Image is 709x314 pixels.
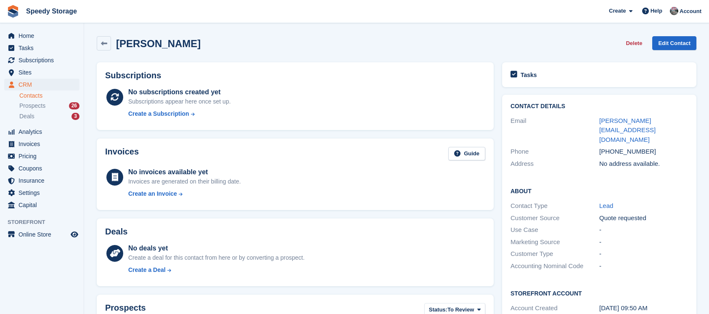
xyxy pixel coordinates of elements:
div: No deals yet [128,243,304,253]
span: Invoices [19,138,69,150]
div: - [599,261,688,271]
a: Create a Deal [128,266,304,274]
a: [PERSON_NAME][EMAIL_ADDRESS][DOMAIN_NAME] [599,117,656,143]
a: Create an Invoice [128,189,241,198]
div: [PHONE_NUMBER] [599,147,688,157]
div: Address [511,159,599,169]
a: Speedy Storage [23,4,80,18]
a: menu [4,187,79,199]
h2: Subscriptions [105,71,485,80]
a: menu [4,79,79,90]
a: Preview store [69,229,79,239]
span: Subscriptions [19,54,69,66]
span: Analytics [19,126,69,138]
div: [DATE] 09:50 AM [599,303,688,313]
a: menu [4,30,79,42]
a: menu [4,67,79,78]
div: Create an Invoice [128,189,177,198]
a: menu [4,199,79,211]
h2: [PERSON_NAME] [116,38,201,49]
span: CRM [19,79,69,90]
a: Create a Subscription [128,109,231,118]
a: Lead [599,202,613,209]
div: Create a Deal [128,266,166,274]
span: Settings [19,187,69,199]
h2: Invoices [105,147,139,161]
div: Use Case [511,225,599,235]
span: Status: [429,306,447,314]
span: Coupons [19,162,69,174]
a: menu [4,138,79,150]
h2: About [511,186,688,195]
span: Create [609,7,626,15]
div: Quote requested [599,213,688,223]
span: Help [651,7,662,15]
span: Account [680,7,701,16]
h2: Tasks [521,71,537,79]
span: Tasks [19,42,69,54]
div: - [599,225,688,235]
div: Create a Subscription [128,109,189,118]
div: Subscriptions appear here once set up. [128,97,231,106]
span: Sites [19,67,69,78]
div: Accounting Nominal Code [511,261,599,271]
div: No invoices available yet [128,167,241,177]
h2: Deals [105,227,127,237]
div: 3 [71,113,79,120]
div: Account Created [511,303,599,313]
a: menu [4,150,79,162]
span: Capital [19,199,69,211]
div: Invoices are generated on their billing date. [128,177,241,186]
a: Edit Contact [652,36,696,50]
div: - [599,237,688,247]
div: Contact Type [511,201,599,211]
h2: Contact Details [511,103,688,110]
div: Phone [511,147,599,157]
a: menu [4,54,79,66]
a: menu [4,162,79,174]
div: Email [511,116,599,145]
a: menu [4,175,79,186]
div: No address available. [599,159,688,169]
span: Insurance [19,175,69,186]
button: Delete [622,36,646,50]
span: Prospects [19,102,45,110]
div: Marketing Source [511,237,599,247]
span: Pricing [19,150,69,162]
a: Deals 3 [19,112,79,121]
a: menu [4,126,79,138]
h2: Storefront Account [511,289,688,297]
span: To Review [447,306,474,314]
div: Customer Source [511,213,599,223]
div: 26 [69,102,79,109]
span: Deals [19,112,34,120]
a: Contacts [19,92,79,100]
div: Customer Type [511,249,599,259]
span: Storefront [8,218,84,226]
span: Online Store [19,229,69,240]
img: Dan Jackson [670,7,678,15]
div: - [599,249,688,259]
a: menu [4,229,79,240]
div: Create a deal for this contact from here or by converting a prospect. [128,253,304,262]
img: stora-icon-8386f47178a22dfd0bd8f6a31ec36ba5ce8667c1dd55bd0f319d3a0aa187defe.svg [7,5,19,18]
a: menu [4,42,79,54]
a: Prospects 26 [19,101,79,110]
div: No subscriptions created yet [128,87,231,97]
span: Home [19,30,69,42]
a: Guide [448,147,485,161]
